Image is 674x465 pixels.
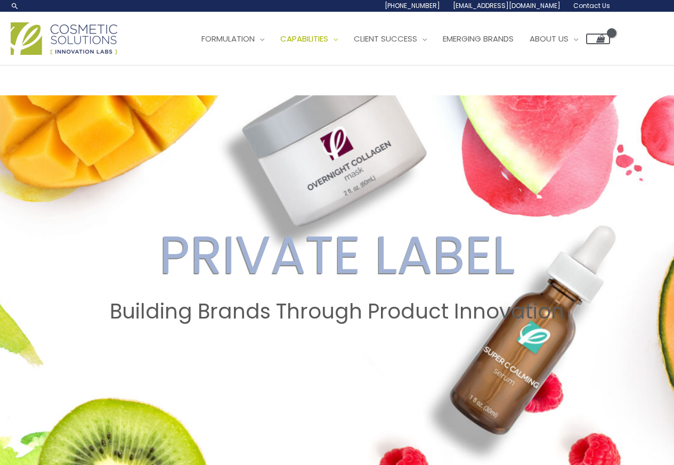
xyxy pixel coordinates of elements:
[193,23,272,55] a: Formulation
[280,33,328,44] span: Capabilities
[272,23,346,55] a: Capabilities
[435,23,522,55] a: Emerging Brands
[443,33,514,44] span: Emerging Brands
[10,299,664,324] h2: Building Brands Through Product Innovation
[453,1,561,10] span: [EMAIL_ADDRESS][DOMAIN_NAME]
[522,23,586,55] a: About Us
[185,23,610,55] nav: Site Navigation
[385,1,440,10] span: [PHONE_NUMBER]
[573,1,610,10] span: Contact Us
[530,33,569,44] span: About Us
[586,34,610,44] a: View Shopping Cart, empty
[10,224,664,287] h2: PRIVATE LABEL
[354,33,417,44] span: Client Success
[11,22,117,55] img: Cosmetic Solutions Logo
[201,33,255,44] span: Formulation
[346,23,435,55] a: Client Success
[11,2,19,10] a: Search icon link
